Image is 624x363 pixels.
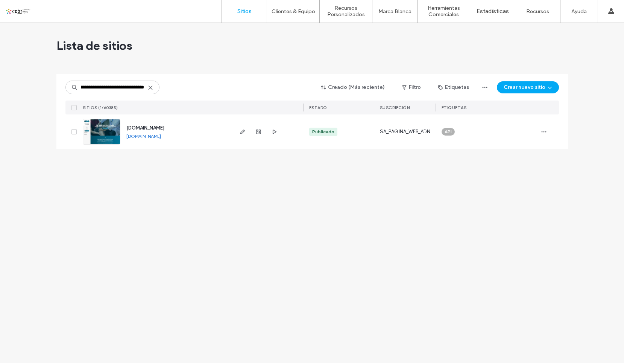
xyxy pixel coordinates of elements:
label: Recursos Personalizados [320,5,372,18]
button: Filtro [395,81,428,93]
div: Publicado [312,128,334,135]
span: Ayuda [16,5,37,12]
span: ETIQUETAS [442,105,467,110]
a: [DOMAIN_NAME] [126,125,164,131]
span: API [445,128,452,135]
span: Suscripción [380,105,410,110]
label: Estadísticas [477,8,509,15]
button: Creado (Más reciente) [314,81,392,93]
label: Herramientas Comerciales [418,5,470,18]
span: SA_PAGINA_WEB_ADN [380,128,430,136]
label: Sitios [237,8,252,15]
label: Clientes & Equipo [272,8,315,15]
label: Ayuda [571,8,587,15]
span: SITIOS (1/60385) [83,105,118,110]
label: Recursos [526,8,549,15]
span: Lista de sitios [56,38,132,53]
button: Crear nuevo sitio [497,81,559,93]
button: Etiquetas [431,81,476,93]
span: ESTADO [309,105,327,110]
label: Marca Blanca [378,8,411,15]
a: [DOMAIN_NAME] [126,133,161,139]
